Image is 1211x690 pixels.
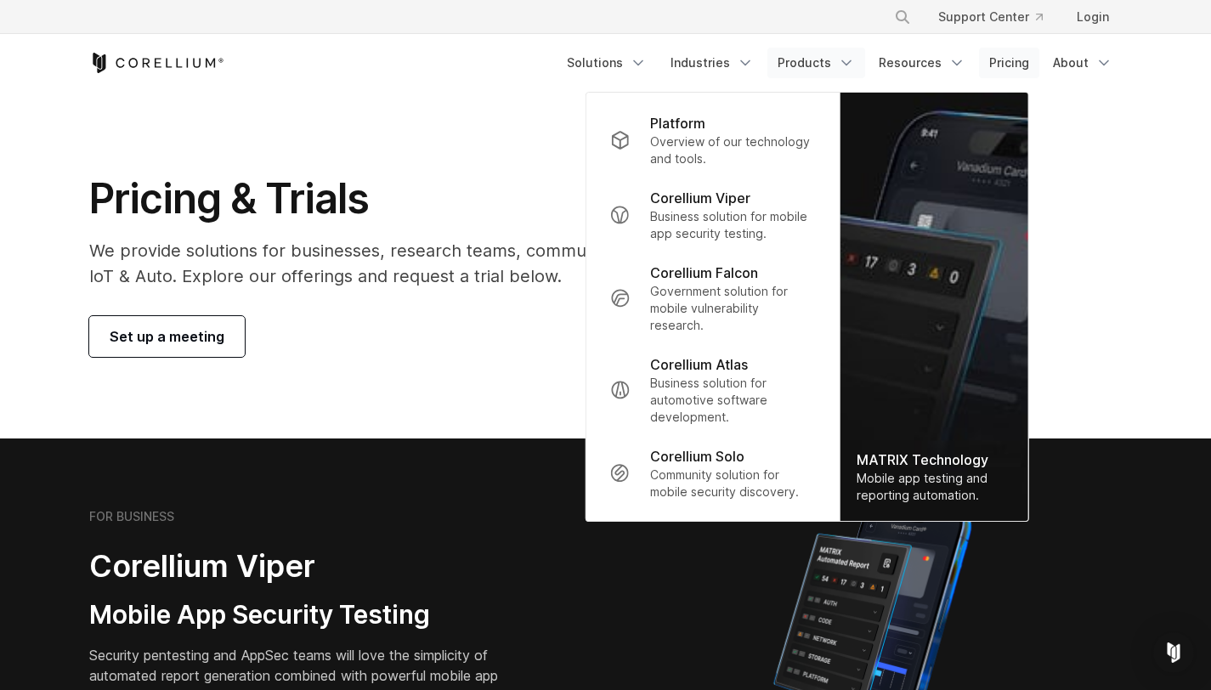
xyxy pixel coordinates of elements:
[650,467,815,501] p: Community solution for mobile security discovery.
[650,283,815,334] p: Government solution for mobile vulnerability research.
[650,354,748,375] p: Corellium Atlas
[887,2,918,32] button: Search
[89,547,524,585] h2: Corellium Viper
[89,238,767,289] p: We provide solutions for businesses, research teams, community individuals, and IoT & Auto. Explo...
[925,2,1056,32] a: Support Center
[979,48,1039,78] a: Pricing
[557,48,1123,78] div: Navigation Menu
[857,470,1010,504] div: Mobile app testing and reporting automation.
[869,48,976,78] a: Resources
[89,509,174,524] h6: FOR BUSINESS
[1043,48,1123,78] a: About
[596,252,829,344] a: Corellium Falcon Government solution for mobile vulnerability research.
[650,208,815,242] p: Business solution for mobile app security testing.
[557,48,657,78] a: Solutions
[1153,632,1194,673] div: Open Intercom Messenger
[660,48,764,78] a: Industries
[650,446,744,467] p: Corellium Solo
[596,103,829,178] a: Platform Overview of our technology and tools.
[89,173,767,224] h1: Pricing & Trials
[650,263,758,283] p: Corellium Falcon
[840,93,1027,521] a: MATRIX Technology Mobile app testing and reporting automation.
[1063,2,1123,32] a: Login
[596,344,829,436] a: Corellium Atlas Business solution for automotive software development.
[89,316,245,357] a: Set up a meeting
[857,450,1010,470] div: MATRIX Technology
[596,178,829,252] a: Corellium Viper Business solution for mobile app security testing.
[650,113,705,133] p: Platform
[650,133,815,167] p: Overview of our technology and tools.
[89,53,224,73] a: Corellium Home
[874,2,1123,32] div: Navigation Menu
[110,326,224,347] span: Set up a meeting
[767,48,865,78] a: Products
[596,436,829,511] a: Corellium Solo Community solution for mobile security discovery.
[840,93,1027,521] img: Matrix_WebNav_1x
[650,188,750,208] p: Corellium Viper
[89,599,524,631] h3: Mobile App Security Testing
[650,375,815,426] p: Business solution for automotive software development.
